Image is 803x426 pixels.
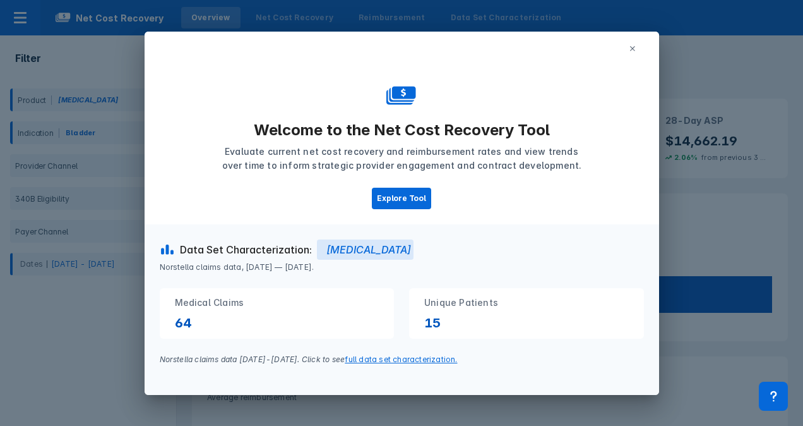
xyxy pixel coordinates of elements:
[759,382,788,411] div: Contact Support
[175,291,379,315] p: Medical Claims
[220,145,583,173] p: Evaluate current net cost recovery and reimbursement rates and view trends over time to inform st...
[160,354,659,365] div: Norstella claims data [DATE]-[DATE]. Click to see
[175,315,379,331] p: 64
[180,242,312,257] div: Data Set Characterization:
[254,121,550,139] p: Welcome to the Net Cost Recovery Tool
[345,355,457,364] a: full data set characterization.
[160,260,659,273] div: Norstella claims data, [DATE] — [DATE].
[424,291,629,315] p: Unique Patients
[424,315,629,331] p: 15
[372,188,431,209] button: Explore Tool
